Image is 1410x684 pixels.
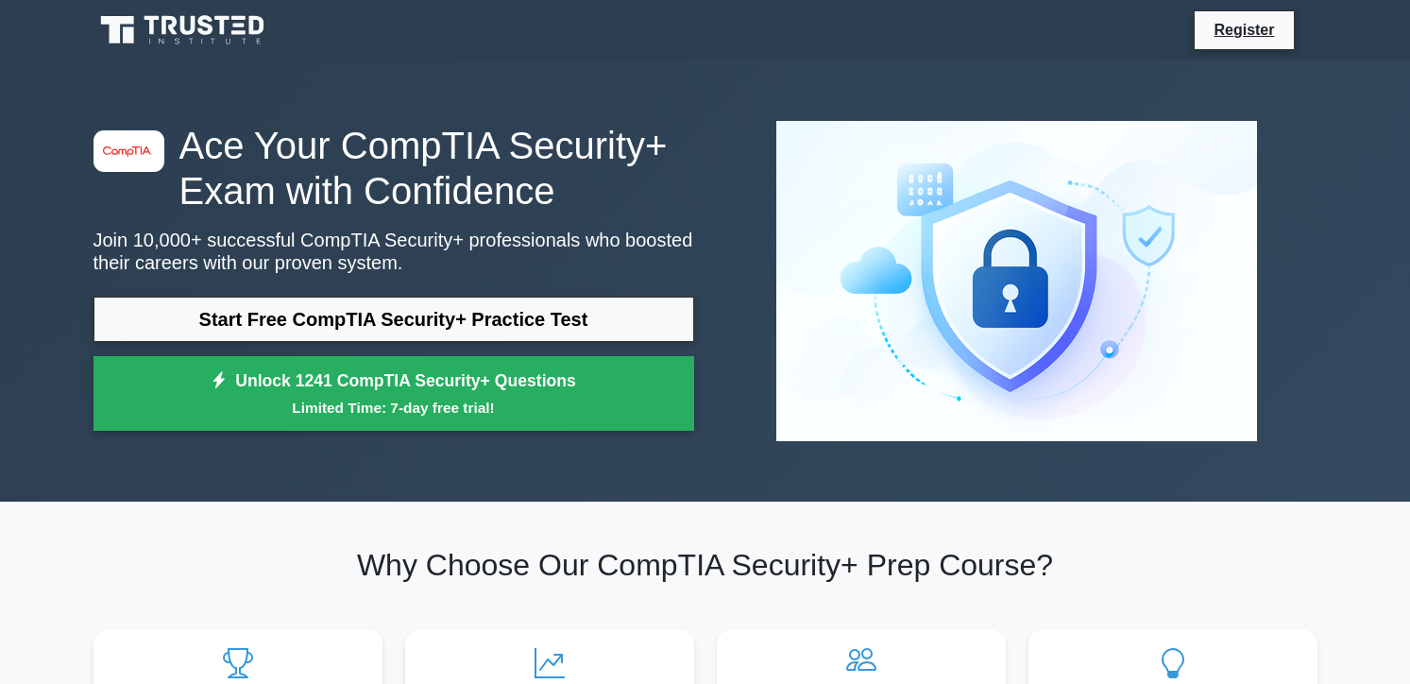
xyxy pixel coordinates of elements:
[93,547,1317,583] h2: Why Choose Our CompTIA Security+ Prep Course?
[93,123,694,214] h1: Ace Your CompTIA Security+ Exam with Confidence
[93,356,694,432] a: Unlock 1241 CompTIA Security+ QuestionsLimited Time: 7-day free trial!
[93,229,694,274] p: Join 10,000+ successful CompTIA Security+ professionals who boosted their careers with our proven...
[761,106,1272,456] img: CompTIA Security+ Preview
[117,397,671,419] small: Limited Time: 7-day free trial!
[1202,18,1285,42] a: Register
[93,297,694,342] a: Start Free CompTIA Security+ Practice Test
